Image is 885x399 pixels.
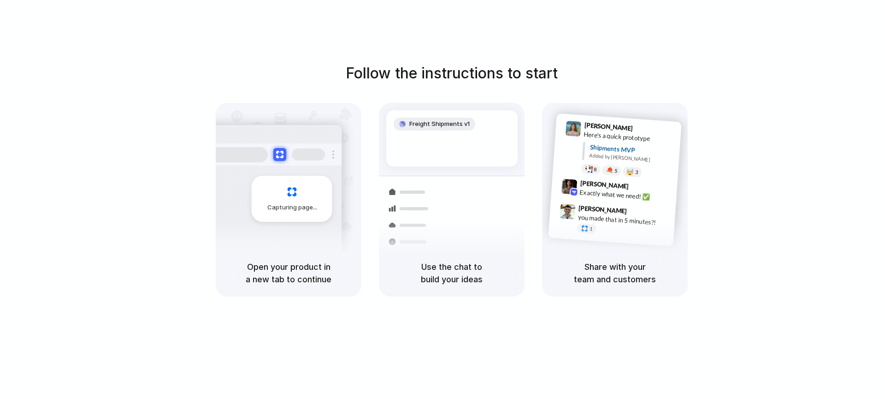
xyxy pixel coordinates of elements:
div: Shipments MVP [590,143,675,158]
span: 5 [614,168,618,173]
span: Capturing page [267,203,319,212]
span: 3 [635,170,638,175]
span: 8 [594,167,597,172]
div: Exactly what we need! ✅ [579,188,672,203]
span: [PERSON_NAME] [584,120,633,133]
div: Added by [PERSON_NAME] [589,152,674,165]
span: [PERSON_NAME] [578,203,627,216]
div: Here's a quick prototype [584,130,676,145]
span: 9:41 AM [636,125,655,136]
span: [PERSON_NAME] [580,178,629,191]
div: 🤯 [626,168,634,175]
span: Freight Shipments v1 [409,119,470,129]
h5: Use the chat to build your ideas [390,261,513,286]
h1: Follow the instructions to start [346,62,558,84]
span: 1 [590,226,593,232]
span: 9:47 AM [630,207,649,218]
h5: Share with your team and customers [553,261,677,286]
span: 9:42 AM [631,183,650,194]
h5: Open your product in a new tab to continue [227,261,350,286]
div: you made that in 5 minutes?! [578,212,670,228]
